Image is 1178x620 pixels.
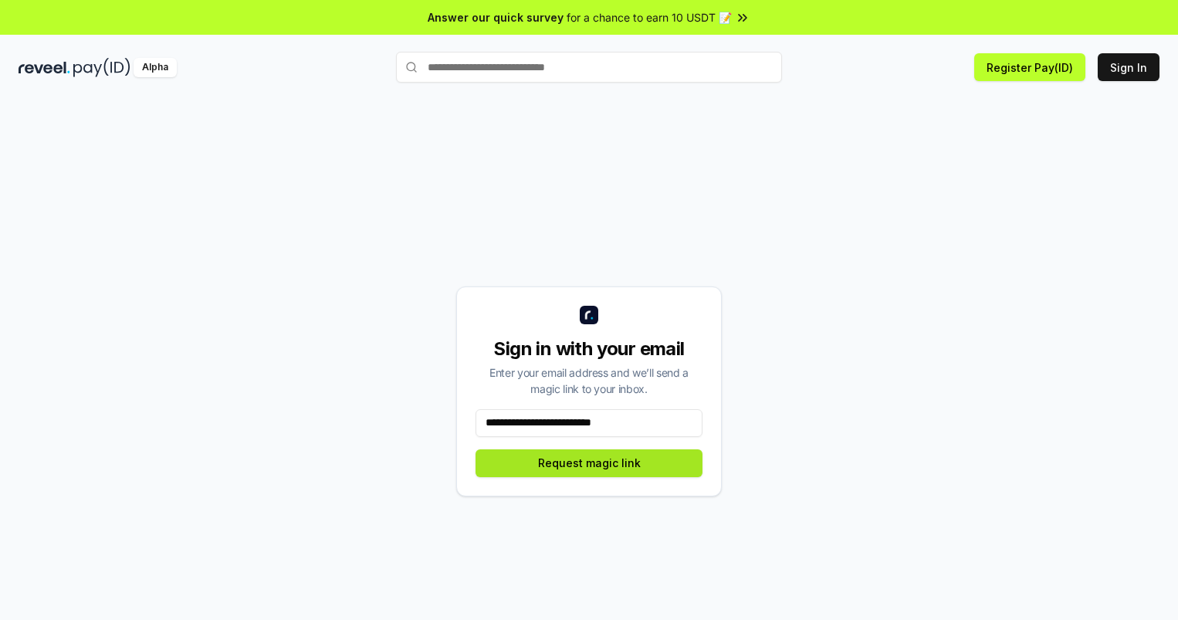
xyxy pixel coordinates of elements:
button: Request magic link [476,449,702,477]
img: logo_small [580,306,598,324]
div: Enter your email address and we’ll send a magic link to your inbox. [476,364,702,397]
img: reveel_dark [19,58,70,77]
span: for a chance to earn 10 USDT 📝 [567,9,732,25]
div: Sign in with your email [476,337,702,361]
button: Sign In [1098,53,1159,81]
span: Answer our quick survey [428,9,564,25]
button: Register Pay(ID) [974,53,1085,81]
div: Alpha [134,58,177,77]
img: pay_id [73,58,130,77]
